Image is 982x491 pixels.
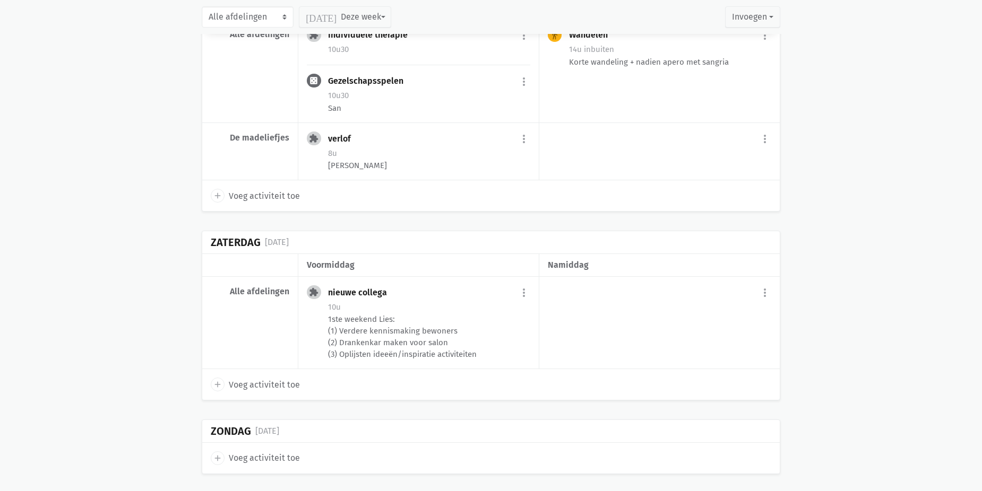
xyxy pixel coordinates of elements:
div: Zondag [211,425,251,437]
div: [DATE] [265,235,289,249]
span: Voeg activiteit toe [229,378,300,392]
div: San [328,102,530,114]
i: add [213,191,222,200]
button: Invoegen [725,6,780,28]
i: [DATE] [306,12,337,22]
div: Korte wandeling + nadien apero met sangria [569,56,771,68]
i: add [213,380,222,389]
span: 10u30 [328,91,349,100]
button: Deze week [299,6,391,28]
div: 1ste weekend Lies: (1) Verdere kennismaking bewoners (2) Drankenkar maken voor salon (3) Oplijste... [328,313,530,360]
div: nieuwe collega [328,287,395,298]
span: buiten [584,45,614,54]
a: add Voeg activiteit toe [211,378,300,391]
i: extension [309,30,318,40]
div: Gezelschapsspelen [328,76,412,86]
div: verlof [328,134,359,144]
div: Wandelen [569,30,616,40]
div: voormiddag [307,258,530,272]
div: Individuele therapie [328,30,416,40]
span: Voeg activiteit toe [229,189,300,203]
i: extension [309,134,318,143]
span: in [584,45,591,54]
i: add [213,453,222,463]
div: namiddag [548,258,771,272]
div: Alle afdelingen [211,29,289,40]
span: 8u [328,148,337,158]
div: [DATE] [255,424,279,438]
i: casino [309,76,318,85]
span: Voeg activiteit toe [229,451,300,465]
i: directions_walk [550,30,559,40]
div: Zaterdag [211,236,261,249]
span: 10u30 [328,45,349,54]
a: add Voeg activiteit toe [211,451,300,465]
a: add Voeg activiteit toe [211,189,300,203]
span: 14u [569,45,582,54]
span: 10u [328,302,341,312]
i: extension [309,287,318,297]
div: De madeliefjes [211,133,289,143]
div: [PERSON_NAME] [328,160,530,171]
div: Alle afdelingen [211,286,289,297]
